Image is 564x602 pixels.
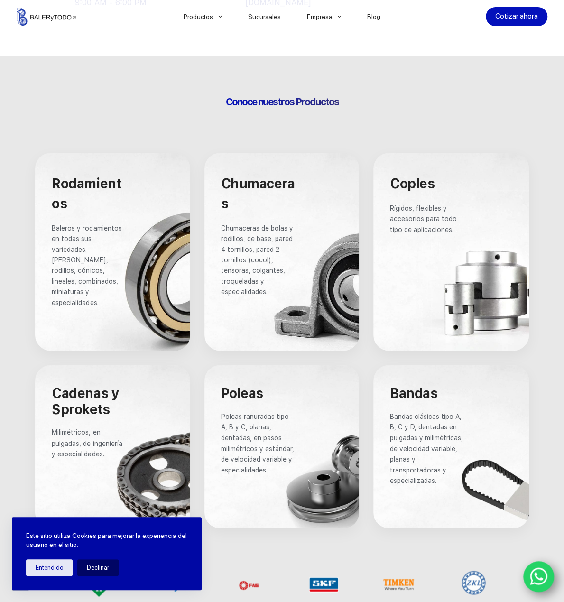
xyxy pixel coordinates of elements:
[390,413,465,484] span: Bandas clásicas tipo A, B, C y D, dentadas en pulgadas y milimétricas, de velocidad variable, pla...
[26,559,73,576] button: Entendido
[26,531,187,550] p: Este sitio utiliza Cookies para mejorar la experiencia del usuario en el sitio.
[52,224,123,306] span: Baleros y rodamientos en todas sus variedades. [PERSON_NAME], rodillos, cónicos, lineales, combin...
[390,385,437,401] span: Bandas
[523,561,555,593] a: WhatsApp
[52,428,124,457] span: Milimétricos, en pulgadas, de ingeniería y especialidades.
[486,7,547,26] a: Cotizar ahora
[221,224,295,296] span: Chumaceras de bolas y rodillos, de base, pared 4 tornillos, pared 2 tornillos (cocol), tensoras, ...
[221,385,263,401] span: Poleas
[52,385,122,417] span: Cadenas y Sprokets
[221,413,296,473] span: Poleas ranuradas tipo A, B y C, planas, dentadas, en pasos milimétricos y estándar, de velocidad ...
[77,559,119,576] button: Declinar
[390,176,435,192] span: Coples
[226,96,339,108] span: Conoce nuestros Productos
[17,8,76,26] img: Balerytodo
[52,176,121,212] span: Rodamientos
[221,176,295,212] span: Chumaceras
[390,204,459,233] span: Rígidos, flexibles y accesorios para todo tipo de aplicaciones.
